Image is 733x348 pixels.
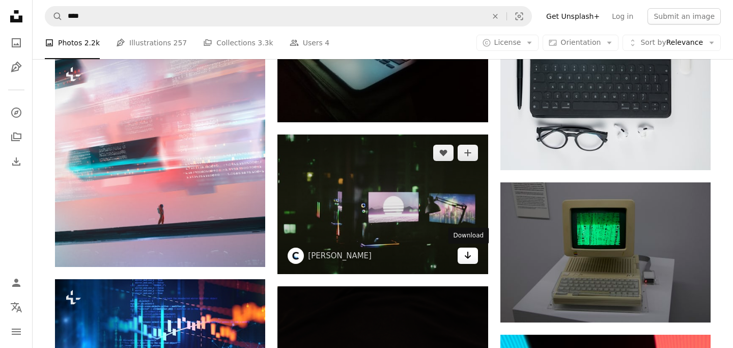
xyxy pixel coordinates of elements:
a: Collections [6,127,26,147]
a: Download History [6,151,26,172]
span: 4 [325,37,329,48]
button: Visual search [507,7,531,26]
div: Download [448,228,489,244]
button: Sort byRelevance [623,35,721,51]
a: Illustrations [6,57,26,77]
button: Add to Collection [458,145,478,161]
button: Language [6,297,26,317]
button: Orientation [543,35,618,51]
a: Cosmonaut in a futuristic dystopian city . Sci fi and virtual reality concept . This is a 3d rend... [55,157,265,166]
form: Find visuals sitewide [45,6,532,26]
a: Collections 3.3k [203,26,273,59]
button: Like [433,145,454,161]
span: Orientation [560,38,601,46]
button: License [476,35,539,51]
span: Relevance [640,38,703,48]
img: Cosmonaut in a futuristic dystopian city . Sci fi and virtual reality concept . This is a 3d rend... [55,56,265,266]
span: License [494,38,521,46]
button: Submit an image [647,8,721,24]
button: Clear [484,7,506,26]
a: [PERSON_NAME] [308,251,372,261]
a: Log in [606,8,639,24]
img: black flat screen tv turned on in a dark room [277,135,488,274]
button: Menu [6,322,26,342]
a: Users 4 [290,26,330,59]
button: Search Unsplash [45,7,63,26]
a: Log in / Sign up [6,273,26,293]
img: Go to Jaehyun Kim's profile [288,248,304,264]
span: 257 [174,37,187,48]
a: Photos [6,33,26,53]
a: Get Unsplash+ [540,8,606,24]
a: Home — Unsplash [6,6,26,29]
span: 3.3k [258,37,273,48]
a: Download [458,248,478,264]
a: Explore [6,102,26,123]
span: Sort by [640,38,666,46]
a: black flat screen tv turned on in a dark room [277,200,488,209]
a: Illustrations 257 [116,26,187,59]
a: a laptop on a table [500,248,711,257]
img: a laptop on a table [500,182,711,323]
